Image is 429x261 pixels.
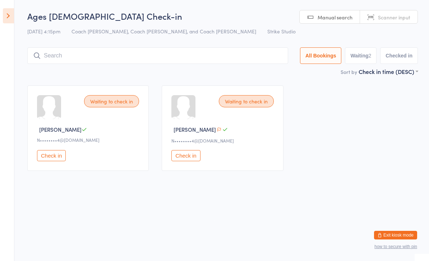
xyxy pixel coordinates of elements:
button: Check in [171,150,200,161]
button: Waiting2 [345,47,377,64]
span: Strike Studio [267,28,296,35]
span: Scanner input [378,14,410,21]
span: [DATE] 4:15pm [27,28,60,35]
button: Exit kiosk mode [374,231,417,239]
button: All Bookings [300,47,342,64]
input: Search [27,47,288,64]
button: Check in [37,150,66,161]
span: Manual search [318,14,352,21]
div: N••••••••4@[DOMAIN_NAME] [171,138,276,144]
span: [PERSON_NAME] [174,126,216,133]
div: Waiting to check in [219,95,274,107]
div: 2 [369,53,372,59]
button: Checked in [380,47,418,64]
span: [PERSON_NAME] [39,126,82,133]
button: how to secure with pin [374,244,417,249]
span: Coach [PERSON_NAME], Coach [PERSON_NAME], and Coach [PERSON_NAME] [71,28,256,35]
div: N••••••••4@[DOMAIN_NAME] [37,137,141,143]
h2: Ages [DEMOGRAPHIC_DATA] Check-in [27,10,418,22]
label: Sort by [341,68,357,75]
div: Check in time (DESC) [359,67,418,75]
div: Waiting to check in [84,95,139,107]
